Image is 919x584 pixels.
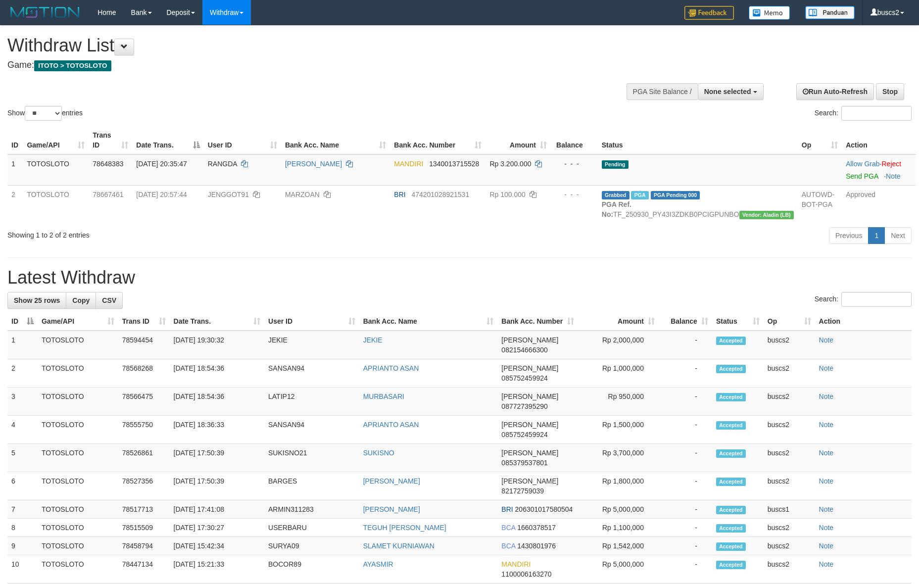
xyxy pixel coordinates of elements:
[118,519,170,537] td: 78515509
[578,331,659,359] td: Rp 2,000,000
[805,6,855,19] img: panduan.png
[170,388,264,416] td: [DATE] 18:54:36
[264,331,359,359] td: JEKIE
[66,292,96,309] a: Copy
[14,296,60,304] span: Show 25 rows
[264,519,359,537] td: USERBARU
[132,126,203,154] th: Date Trans.: activate to sort column descending
[394,160,423,168] span: MANDIRI
[118,472,170,500] td: 78527356
[118,555,170,584] td: 78447134
[7,36,603,55] h1: Withdraw List
[7,106,83,121] label: Show entries
[716,421,746,430] span: Accepted
[501,346,547,354] span: Copy 082154666300 to clipboard
[698,83,764,100] button: None selected
[7,60,603,70] h4: Game:
[846,160,879,168] a: Allow Grab
[170,500,264,519] td: [DATE] 17:41:08
[363,364,419,372] a: APRIANTO ASAN
[23,154,89,186] td: TOTOSLOTO
[89,126,132,154] th: Trans ID: activate to sort column ascending
[264,416,359,444] td: SANSAN94
[846,160,881,168] span: ·
[7,537,38,555] td: 9
[170,359,264,388] td: [DATE] 18:54:36
[881,160,901,168] a: Reject
[764,331,815,359] td: buscs2
[712,312,764,331] th: Status: activate to sort column ascending
[93,160,123,168] span: 78648383
[497,312,578,331] th: Bank Acc. Number: activate to sort column ascending
[38,472,118,500] td: TOTOSLOTO
[118,537,170,555] td: 78458794
[118,312,170,331] th: Trans ID: activate to sort column ascending
[764,359,815,388] td: buscs2
[659,444,712,472] td: -
[7,416,38,444] td: 4
[515,505,573,513] span: Copy 206301017580504 to clipboard
[798,185,842,223] td: AUTOWD-BOT-PGA
[363,392,404,400] a: MURBASARI
[598,185,798,223] td: TF_250930_PY43I3ZDKB0PCIGPUNBO
[501,336,558,344] span: [PERSON_NAME]
[363,477,420,485] a: [PERSON_NAME]
[38,519,118,537] td: TOTOSLOTO
[716,561,746,569] span: Accepted
[716,524,746,533] span: Accepted
[489,191,525,198] span: Rp 100.000
[631,191,648,199] span: Marked by buscs2
[38,537,118,555] td: TOTOSLOTO
[285,191,320,198] a: MARZOAN
[363,336,383,344] a: JEKIE
[501,402,547,410] span: Copy 087727395290 to clipboard
[204,126,281,154] th: User ID: activate to sort column ascending
[501,459,547,467] span: Copy 085379537801 to clipboard
[555,159,594,169] div: - - -
[501,374,547,382] span: Copy 085752459924 to clipboard
[842,154,916,186] td: ·
[363,449,394,457] a: SUKISNO
[38,331,118,359] td: TOTOSLOTO
[659,312,712,331] th: Balance: activate to sort column ascending
[363,421,419,429] a: APRIANTO ASAN
[136,160,187,168] span: [DATE] 20:35:47
[38,500,118,519] td: TOTOSLOTO
[170,331,264,359] td: [DATE] 19:30:32
[602,160,629,169] span: Pending
[716,449,746,458] span: Accepted
[659,537,712,555] td: -
[659,416,712,444] td: -
[798,126,842,154] th: Op: activate to sort column ascending
[659,359,712,388] td: -
[819,364,834,372] a: Note
[118,416,170,444] td: 78555750
[551,126,598,154] th: Balance
[501,560,531,568] span: MANDIRI
[764,537,815,555] td: buscs2
[716,337,746,345] span: Accepted
[819,505,834,513] a: Note
[264,312,359,331] th: User ID: activate to sort column ascending
[170,416,264,444] td: [DATE] 18:36:33
[716,393,746,401] span: Accepted
[501,477,558,485] span: [PERSON_NAME]
[819,560,834,568] a: Note
[764,416,815,444] td: buscs2
[429,160,479,168] span: Copy 1340013715528 to clipboard
[118,388,170,416] td: 78566475
[578,537,659,555] td: Rp 1,542,000
[684,6,734,20] img: Feedback.jpg
[716,542,746,551] span: Accepted
[7,519,38,537] td: 8
[7,500,38,519] td: 7
[170,472,264,500] td: [DATE] 17:50:39
[764,500,815,519] td: buscs1
[264,444,359,472] td: SUKISNO21
[501,505,513,513] span: BRI
[578,519,659,537] td: Rp 1,100,000
[764,388,815,416] td: buscs2
[118,444,170,472] td: 78526861
[764,312,815,331] th: Op: activate to sort column ascending
[578,555,659,584] td: Rp 5,000,000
